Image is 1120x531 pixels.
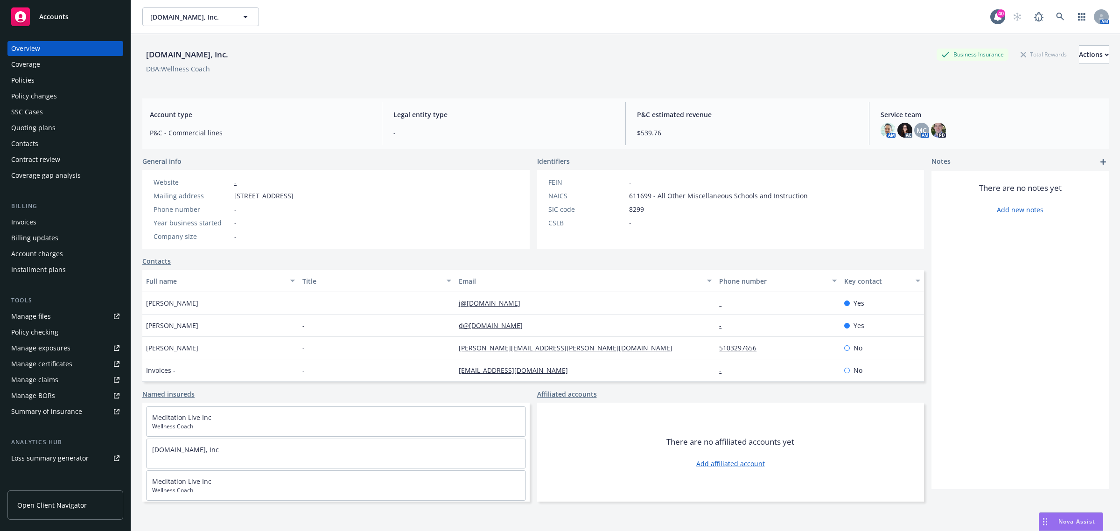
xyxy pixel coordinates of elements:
[7,105,123,119] a: SSC Cases
[1079,46,1109,63] div: Actions
[548,177,625,187] div: FEIN
[154,191,231,201] div: Mailing address
[537,389,597,399] a: Affiliated accounts
[7,356,123,371] a: Manage certificates
[154,218,231,228] div: Year business started
[142,270,299,292] button: Full name
[142,7,259,26] button: [DOMAIN_NAME], Inc.
[715,270,840,292] button: Phone number
[11,262,66,277] div: Installment plans
[234,231,237,241] span: -
[7,372,123,387] a: Manage claims
[393,110,614,119] span: Legal entity type
[11,325,58,340] div: Policy checking
[1079,45,1109,64] button: Actions
[637,128,858,138] span: $539.76
[11,388,55,403] div: Manage BORs
[997,205,1043,215] a: Add new notes
[234,204,237,214] span: -
[152,445,219,454] a: [DOMAIN_NAME], Inc
[7,388,123,403] a: Manage BORs
[150,128,371,138] span: P&C - Commercial lines
[11,341,70,356] div: Manage exposures
[11,231,58,245] div: Billing updates
[931,123,946,138] img: photo
[154,177,231,187] div: Website
[719,366,729,375] a: -
[7,438,123,447] div: Analytics hub
[459,276,701,286] div: Email
[146,321,198,330] span: [PERSON_NAME]
[154,204,231,214] div: Phone number
[459,366,575,375] a: [EMAIL_ADDRESS][DOMAIN_NAME]
[844,276,910,286] div: Key contact
[997,9,1005,18] div: 40
[11,168,81,183] div: Coverage gap analysis
[11,451,89,466] div: Loss summary generator
[719,321,729,330] a: -
[7,152,123,167] a: Contract review
[1029,7,1048,26] a: Report a Bug
[637,110,858,119] span: P&C estimated revenue
[7,451,123,466] a: Loss summary generator
[7,231,123,245] a: Billing updates
[7,89,123,104] a: Policy changes
[302,276,441,286] div: Title
[629,177,631,187] span: -
[854,321,864,330] span: Yes
[234,218,237,228] span: -
[154,231,231,241] div: Company size
[146,298,198,308] span: [PERSON_NAME]
[937,49,1008,60] div: Business Insurance
[1008,7,1027,26] a: Start snowing
[142,49,232,61] div: [DOMAIN_NAME], Inc.
[7,341,123,356] a: Manage exposures
[146,365,175,375] span: Invoices -
[39,13,69,21] span: Accounts
[840,270,924,292] button: Key contact
[299,270,455,292] button: Title
[11,309,51,324] div: Manage files
[629,218,631,228] span: -
[1039,512,1103,531] button: Nova Assist
[11,105,43,119] div: SSC Cases
[629,191,808,201] span: 611699 - All Other Miscellaneous Schools and Instruction
[537,156,570,166] span: Identifiers
[302,321,305,330] span: -
[854,365,862,375] span: No
[302,343,305,353] span: -
[459,343,680,352] a: [PERSON_NAME][EMAIL_ADDRESS][PERSON_NAME][DOMAIN_NAME]
[7,404,123,419] a: Summary of insurance
[7,73,123,88] a: Policies
[234,191,294,201] span: [STREET_ADDRESS]
[11,356,72,371] div: Manage certificates
[7,4,123,30] a: Accounts
[1058,517,1095,525] span: Nova Assist
[719,299,729,307] a: -
[11,246,63,261] div: Account charges
[7,57,123,72] a: Coverage
[142,389,195,399] a: Named insureds
[302,365,305,375] span: -
[881,110,1101,119] span: Service team
[548,204,625,214] div: SIC code
[455,270,715,292] button: Email
[302,298,305,308] span: -
[7,215,123,230] a: Invoices
[142,156,182,166] span: General info
[719,343,764,352] a: 5103297656
[7,325,123,340] a: Policy checking
[11,152,60,167] div: Contract review
[666,436,794,447] span: There are no affiliated accounts yet
[7,296,123,305] div: Tools
[7,202,123,211] div: Billing
[1098,156,1109,168] a: add
[142,256,171,266] a: Contacts
[459,299,528,307] a: j@[DOMAIN_NAME]
[917,126,927,135] span: MC
[548,218,625,228] div: CSLB
[7,246,123,261] a: Account charges
[152,413,211,422] a: Meditation Live Inc
[150,110,371,119] span: Account type
[146,276,285,286] div: Full name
